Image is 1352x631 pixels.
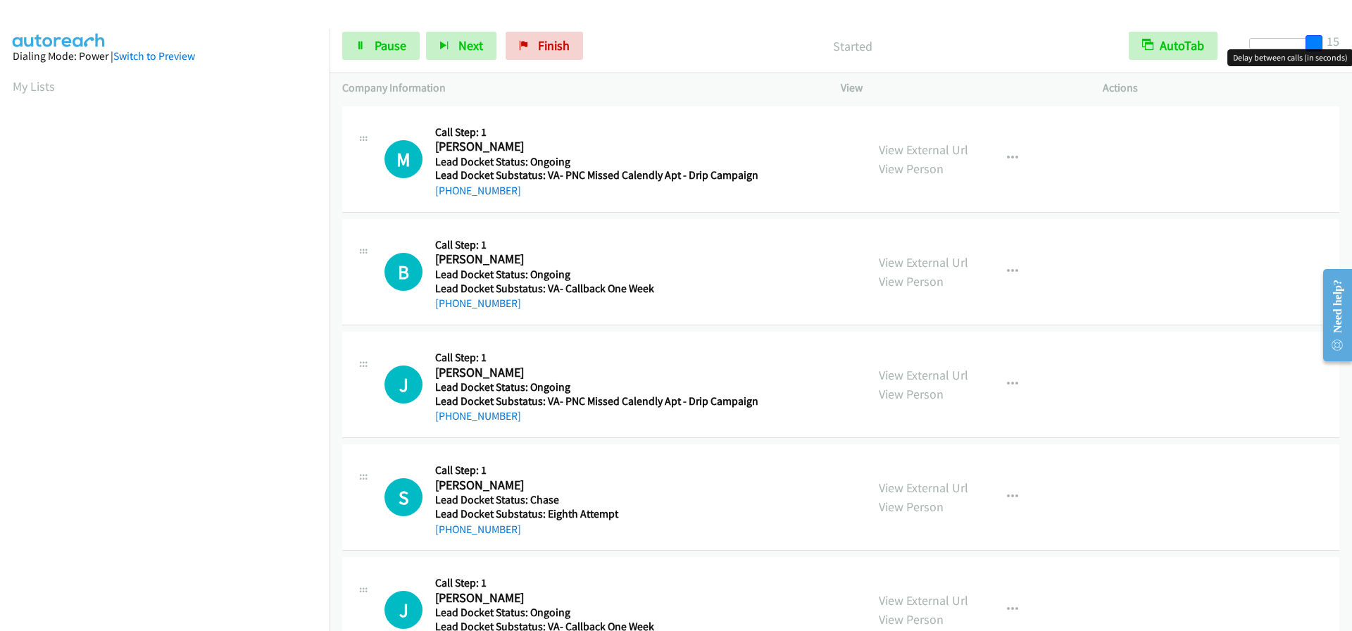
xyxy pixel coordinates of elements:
h2: [PERSON_NAME] [435,139,753,155]
a: Pause [342,32,420,60]
h2: [PERSON_NAME] [435,590,753,606]
button: AutoTab [1129,32,1218,60]
a: View External Url [879,592,968,608]
p: View [841,80,1077,96]
a: My Lists [13,78,55,94]
h5: Lead Docket Substatus: VA- PNC Missed Calendly Apt - Drip Campaign [435,394,758,408]
a: View External Url [879,480,968,496]
a: View Person [879,273,944,289]
div: Dialing Mode: Power | [13,48,317,65]
h5: Call Step: 1 [435,576,753,590]
h5: Lead Docket Status: Ongoing [435,268,753,282]
a: [PHONE_NUMBER] [435,184,521,197]
div: The call is yet to be attempted [384,253,423,291]
h2: [PERSON_NAME] [435,477,753,494]
button: Next [426,32,496,60]
a: View External Url [879,142,968,158]
span: Next [458,37,483,54]
div: The call is yet to be attempted [384,366,423,404]
span: Pause [375,37,406,54]
h1: M [384,140,423,178]
a: [PHONE_NUMBER] [435,296,521,310]
h5: Lead Docket Status: Ongoing [435,606,753,620]
h5: Lead Docket Substatus: Eighth Attempt [435,507,753,521]
a: View Person [879,161,944,177]
a: View Person [879,611,944,627]
p: Company Information [342,80,815,96]
h1: J [384,591,423,629]
h5: Call Step: 1 [435,125,758,139]
a: View Person [879,499,944,515]
span: Finish [538,37,570,54]
h5: Lead Docket Status: Chase [435,493,753,507]
div: 15 [1327,32,1339,51]
h1: B [384,253,423,291]
a: View External Url [879,367,968,383]
h1: S [384,478,423,516]
div: The call is yet to be attempted [384,478,423,516]
h5: Lead Docket Substatus: VA- PNC Missed Calendly Apt - Drip Campaign [435,168,758,182]
div: The call is yet to be attempted [384,591,423,629]
a: Switch to Preview [113,49,195,63]
h5: Call Step: 1 [435,238,753,252]
div: The call is yet to be attempted [384,140,423,178]
h2: [PERSON_NAME] [435,365,753,381]
a: Finish [506,32,583,60]
h5: Lead Docket Status: Ongoing [435,155,758,169]
p: Actions [1103,80,1339,96]
h5: Call Step: 1 [435,463,753,477]
h5: Call Step: 1 [435,351,758,365]
p: Started [602,37,1103,56]
a: View External Url [879,254,968,270]
h5: Lead Docket Substatus: VA- Callback One Week [435,282,753,296]
a: [PHONE_NUMBER] [435,523,521,536]
a: View Person [879,386,944,402]
a: [PHONE_NUMBER] [435,409,521,423]
iframe: Resource Center [1311,259,1352,371]
h2: [PERSON_NAME] [435,251,753,268]
h1: J [384,366,423,404]
h5: Lead Docket Status: Ongoing [435,380,758,394]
